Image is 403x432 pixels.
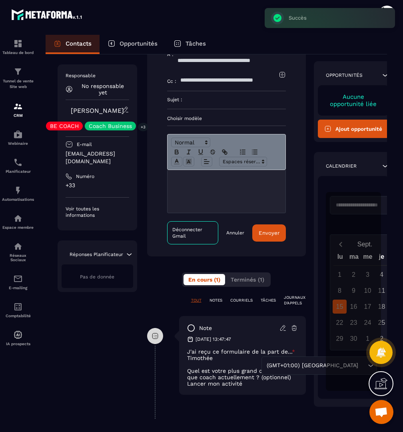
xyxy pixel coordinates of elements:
[326,163,357,169] p: Calendrier
[375,268,389,282] div: 4
[13,242,23,251] img: social-network
[188,276,220,283] span: En cours (1)
[187,368,298,380] p: Quel est votre plus grand défi en tant que coach actuellement ? (optionnel)
[326,72,363,78] p: Opportunités
[2,197,34,202] p: Automatisations
[2,50,34,55] p: Tableau de bord
[261,356,377,375] div: Search for option
[375,251,389,265] div: je
[186,40,206,47] p: Tâches
[284,295,305,306] p: JOURNAUX D'APPELS
[13,102,23,111] img: formation
[167,51,174,58] p: À :
[167,115,286,122] p: Choisir modèle
[375,300,389,314] div: 18
[2,314,34,318] p: Comptabilité
[13,130,23,139] img: automations
[2,96,34,124] a: formationformationCRM
[66,150,129,165] p: [EMAIL_ADDRESS][DOMAIN_NAME]
[80,274,114,280] span: Pas de donnée
[2,169,34,174] p: Planificateur
[231,276,264,283] span: Terminés (1)
[2,78,34,90] p: Tunnel de vente Site web
[50,123,79,129] p: BE COACH
[13,214,23,223] img: automations
[265,361,360,370] span: (GMT+01:00) [GEOGRAPHIC_DATA]
[196,336,231,342] p: [DATE] 13:47:47
[13,186,23,195] img: automations
[166,35,214,54] a: Tâches
[209,298,222,303] p: NOTES
[13,274,23,284] img: email
[13,330,23,340] img: automations
[138,123,148,131] p: +3
[2,225,34,230] p: Espace membre
[2,253,34,262] p: Réseaux Sociaux
[326,93,381,108] p: Aucune opportunité liée
[76,173,94,180] p: Numéro
[2,180,34,208] a: automationsautomationsAutomatisations
[66,182,129,189] p: +33
[2,61,34,96] a: formationformationTunnel de vente Site web
[2,152,34,180] a: schedulerschedulerPlanificateur
[167,78,176,84] p: Cc :
[13,158,23,167] img: scheduler
[375,332,389,346] div: 2
[187,355,298,361] p: Timothée
[13,302,23,312] img: accountant
[77,83,129,96] p: No responsable yet
[13,39,23,48] img: formation
[66,40,92,47] p: Contacts
[70,251,123,258] p: Réponses Planificateur
[252,224,286,242] button: Envoyer
[369,400,393,424] div: Ouvrir le chat
[318,120,389,138] button: Ajout opportunité
[66,206,129,218] p: Voir toutes les informations
[2,113,34,118] p: CRM
[89,123,132,129] p: Coach Business
[375,284,389,298] div: 11
[187,348,298,355] p: J'ai reçu ce formulaire de la part de...
[77,141,92,148] p: E-mail
[2,296,34,324] a: accountantaccountantComptabilité
[191,298,201,303] p: TOUT
[100,35,166,54] a: Opportunités
[11,7,83,22] img: logo
[2,33,34,61] a: formationformationTableau de bord
[167,96,182,103] p: Sujet :
[375,316,389,330] div: 25
[184,274,225,285] button: En cours (1)
[2,236,34,268] a: social-networksocial-networkRéseaux Sociaux
[2,208,34,236] a: automationsautomationsEspace membre
[226,230,244,236] a: Annuler
[226,274,269,285] button: Terminés (1)
[66,72,129,79] p: Responsable
[2,342,34,346] p: IA prospects
[187,380,298,387] p: Lancer mon activité
[46,35,100,54] a: Contacts
[2,286,34,290] p: E-mailing
[71,107,124,114] a: [PERSON_NAME]
[2,268,34,296] a: emailemailE-mailing
[13,67,23,76] img: formation
[120,40,158,47] p: Opportunités
[2,141,34,146] p: Webinaire
[230,298,253,303] p: COURRIELS
[167,221,218,244] a: Déconnecter Gmail
[261,298,276,303] p: TÂCHES
[2,124,34,152] a: automationsautomationsWebinaire
[199,324,212,332] p: note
